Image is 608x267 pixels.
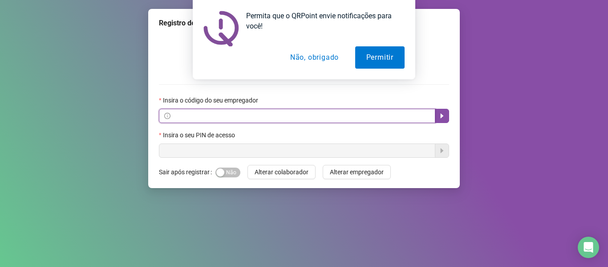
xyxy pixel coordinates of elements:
button: Permitir [355,46,405,69]
button: Alterar colaborador [247,165,316,179]
label: Insira o seu PIN de acesso [159,130,241,140]
div: Open Intercom Messenger [578,237,599,258]
img: notification icon [203,11,239,46]
label: Insira o código do seu empregador [159,95,264,105]
span: caret-right [438,112,446,119]
span: Alterar empregador [330,167,384,177]
button: Não, obrigado [279,46,350,69]
label: Sair após registrar [159,165,215,179]
span: Alterar colaborador [255,167,308,177]
button: Alterar empregador [323,165,391,179]
span: info-circle [164,113,170,119]
div: Permita que o QRPoint envie notificações para você! [239,11,405,31]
